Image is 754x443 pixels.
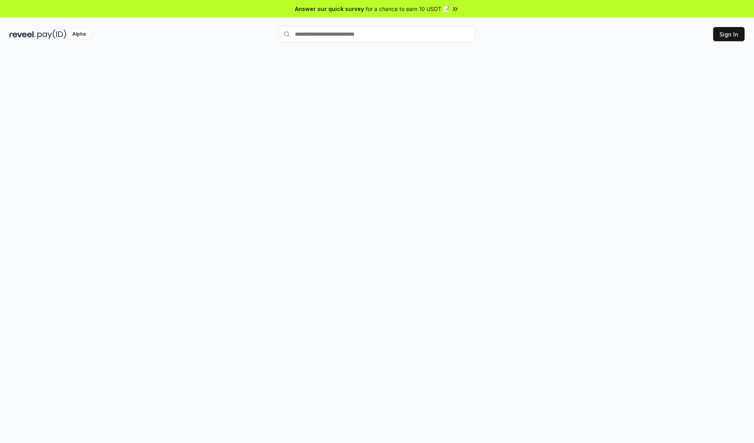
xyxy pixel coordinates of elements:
span: Answer our quick survey [295,5,364,13]
button: Sign In [713,27,745,41]
img: reveel_dark [9,29,36,39]
div: Alpha [68,29,90,39]
span: for a chance to earn 10 USDT 📝 [366,5,450,13]
img: pay_id [37,29,66,39]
